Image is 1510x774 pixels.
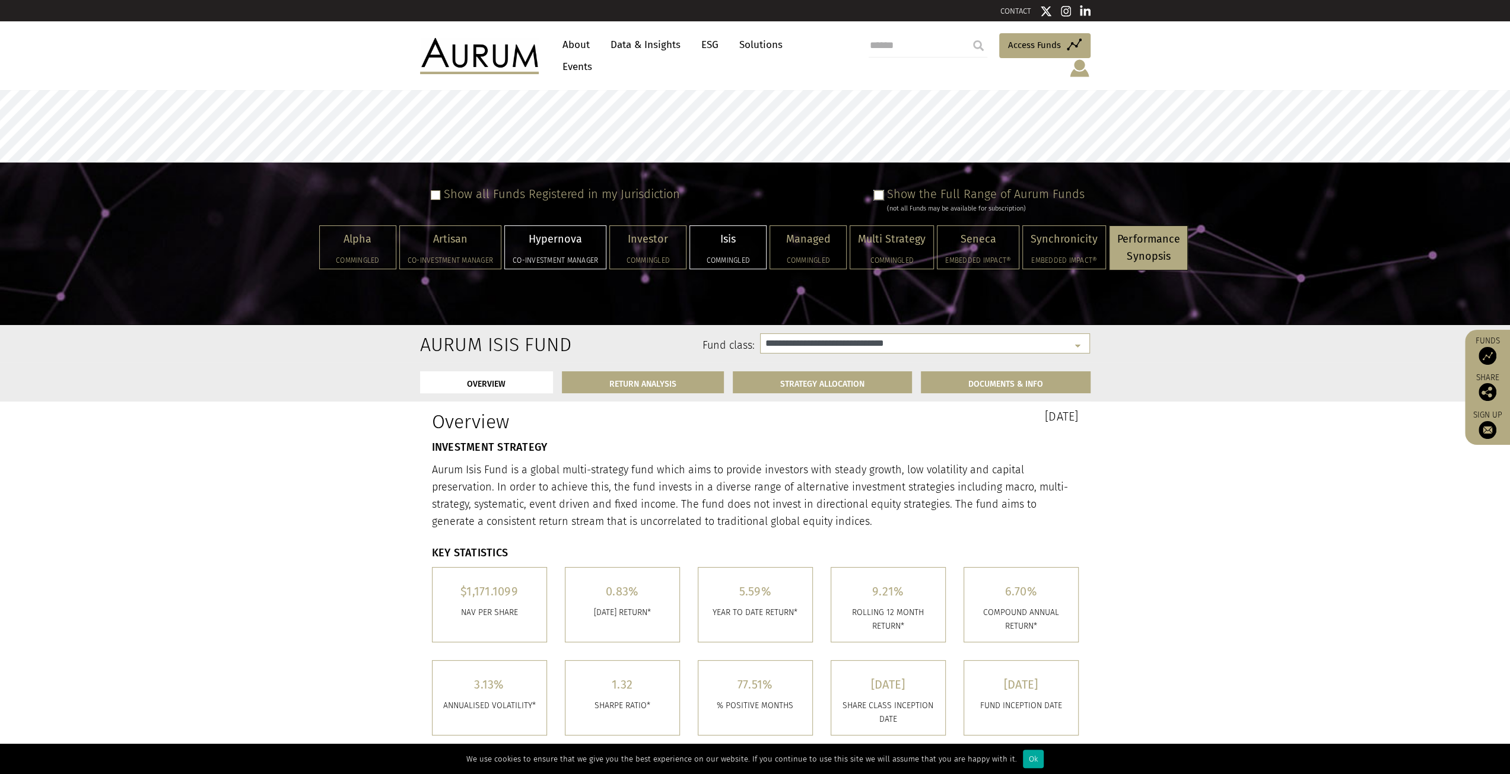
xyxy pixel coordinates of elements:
[698,231,758,248] p: Isis
[574,679,670,690] h5: 1.32
[973,606,1069,633] p: COMPOUND ANNUAL RETURN*
[764,410,1079,422] h3: [DATE]
[887,203,1085,214] div: (not all Funds may be available for subscription)
[444,187,680,201] label: Show all Funds Registered in my Jurisdiction
[420,333,517,356] h2: Aurum Isis Fund
[557,34,596,56] a: About
[973,679,1069,690] h5: [DATE]
[432,441,548,454] strong: INVESTMENT STRATEGY
[441,606,538,619] p: Nav per share
[840,699,936,726] p: SHARE CLASS INCEPTION DATE
[1040,5,1052,17] img: Twitter icon
[1080,5,1091,17] img: Linkedin icon
[840,679,936,690] h5: [DATE]
[432,546,508,559] strong: KEY STATISTICS
[973,699,1069,712] p: FUND INCEPTION DATE
[999,33,1091,58] a: Access Funds
[733,371,912,393] a: STRATEGY ALLOCATION
[858,231,926,248] p: Multi Strategy
[328,257,388,264] h5: Commingled
[778,257,838,264] h5: Commingled
[1479,421,1496,439] img: Sign up to our newsletter
[1471,374,1504,401] div: Share
[707,699,803,712] p: % POSITIVE MONTHS
[1031,257,1098,264] h5: Embedded Impact®
[1479,347,1496,365] img: Access Funds
[408,231,493,248] p: Artisan
[441,699,538,712] p: ANNUALISED VOLATILITY*
[441,679,538,690] h5: 3.13%
[328,231,388,248] p: Alpha
[840,606,936,633] p: ROLLING 12 MONTH RETURN*
[840,585,936,597] h5: 9.21%
[1471,336,1504,365] a: Funds
[945,257,1011,264] h5: Embedded Impact®
[733,34,789,56] a: Solutions
[441,585,538,597] h5: $1,171.1099
[707,606,803,619] p: YEAR TO DATE RETURN*
[707,679,803,690] h5: 77.51%
[1069,58,1091,78] img: account-icon.svg
[887,187,1085,201] label: Show the Full Range of Aurum Funds
[618,231,678,248] p: Investor
[973,585,1069,597] h5: 6.70%
[432,410,746,433] h1: Overview
[698,257,758,264] h5: Commingled
[562,371,724,393] a: RETURN ANALYSIS
[513,257,598,264] h5: Co-investment Manager
[408,257,493,264] h5: Co-investment Manager
[605,34,686,56] a: Data & Insights
[574,606,670,619] p: [DATE] RETURN*
[1031,231,1098,248] p: Synchronicity
[858,257,926,264] h5: Commingled
[695,34,724,56] a: ESG
[432,461,1079,530] p: Aurum Isis Fund is a global multi-strategy fund which aims to provide investors with steady growt...
[574,585,670,597] h5: 0.83%
[618,257,678,264] h5: Commingled
[707,585,803,597] h5: 5.59%
[420,38,539,74] img: Aurum
[1000,7,1031,15] a: CONTACT
[967,34,990,58] input: Submit
[1008,38,1061,52] span: Access Funds
[1479,383,1496,401] img: Share this post
[1471,410,1504,439] a: Sign up
[513,231,598,248] p: Hypernova
[574,699,670,712] p: SHARPE RATIO*
[557,56,592,78] a: Events
[921,371,1091,393] a: DOCUMENTS & INFO
[535,338,755,353] label: Fund class:
[1117,231,1180,265] p: Performance Synopsis
[945,231,1011,248] p: Seneca
[1023,750,1044,768] div: Ok
[1061,5,1072,17] img: Instagram icon
[778,231,838,248] p: Managed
